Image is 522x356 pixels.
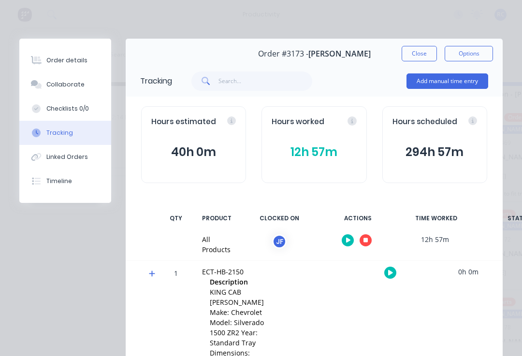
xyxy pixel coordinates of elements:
[46,153,88,161] div: Linked Orders
[19,97,111,121] button: Checklists 0/0
[19,169,111,193] button: Timeline
[196,208,237,228] div: PRODUCT
[46,80,85,89] div: Collaborate
[218,71,313,91] input: Search...
[243,208,316,228] div: CLOCKED ON
[19,48,111,72] button: Order details
[210,277,248,287] span: Description
[406,73,488,89] button: Add manual time entry
[258,49,308,58] span: Order #3173 -
[308,49,371,58] span: [PERSON_NAME]
[151,116,216,128] span: Hours estimated
[19,121,111,145] button: Tracking
[161,208,190,228] div: QTY
[272,143,356,161] button: 12h 57m
[272,116,324,128] span: Hours worked
[432,261,505,283] div: 0h 0m
[46,56,87,65] div: Order details
[399,228,471,250] div: 12h 57m
[392,143,477,161] button: 294h 57m
[46,128,73,137] div: Tracking
[46,104,89,113] div: Checklists 0/0
[321,208,394,228] div: ACTIONS
[202,267,264,277] div: ECT-HB-2150
[140,75,172,87] div: Tracking
[400,208,472,228] div: TIME WORKED
[202,234,231,255] div: All Products
[19,72,111,97] button: Collaborate
[392,116,457,128] span: Hours scheduled
[445,46,493,61] button: Options
[272,234,287,249] div: JF
[46,177,72,185] div: Timeline
[151,143,236,161] button: 40h 0m
[402,46,437,61] button: Close
[19,145,111,169] button: Linked Orders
